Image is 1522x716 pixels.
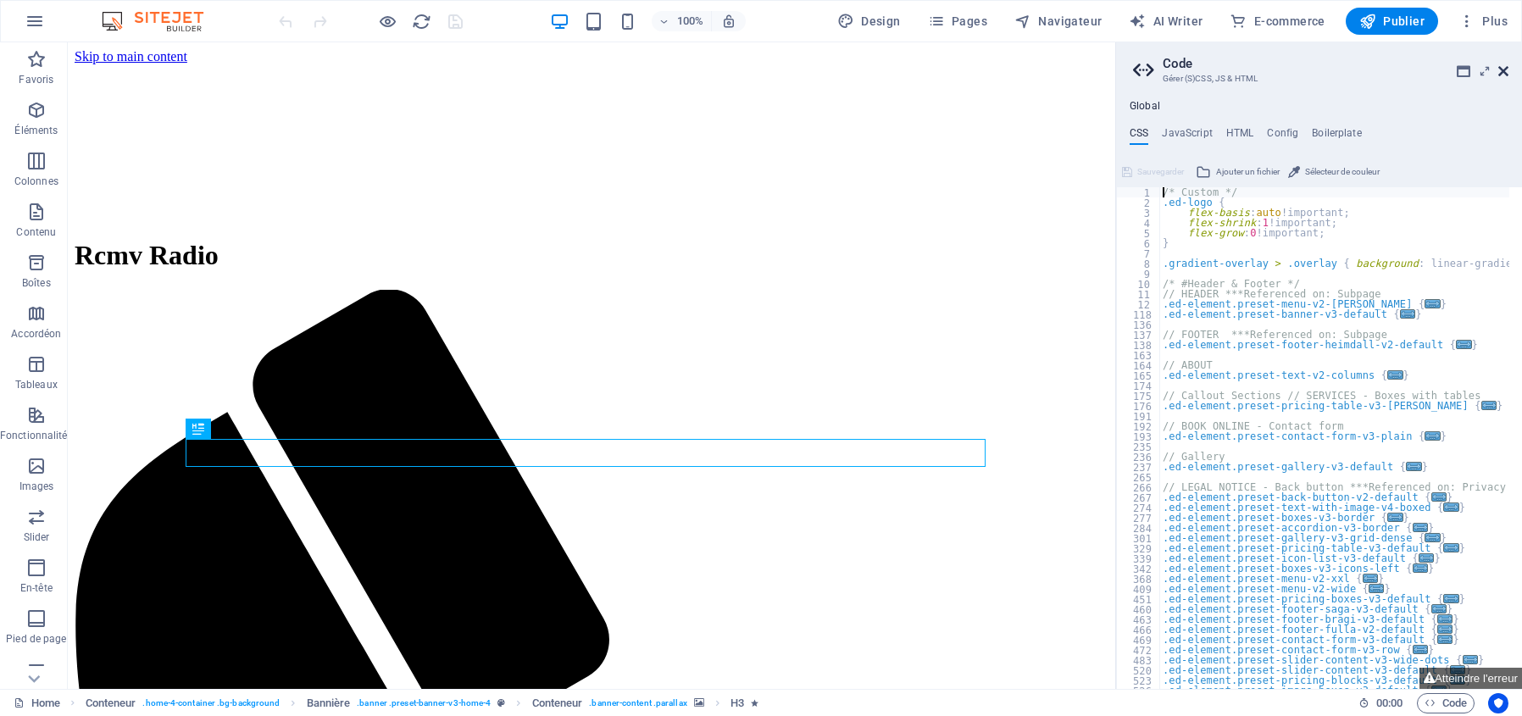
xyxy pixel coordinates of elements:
p: Accordéon [11,327,61,341]
div: 8 [1117,258,1161,269]
button: AI Writer [1122,8,1209,35]
div: 118 [1117,309,1161,319]
div: 235 [1117,441,1161,452]
span: ... [1437,614,1453,624]
span: AI Writer [1129,13,1203,30]
span: ... [1444,502,1459,512]
div: 342 [1117,563,1161,574]
span: ... [1444,594,1459,603]
span: ... [1481,401,1497,410]
span: ... [1431,604,1447,613]
div: 174 [1117,380,1161,391]
button: reload [411,11,431,31]
div: 2 [1117,197,1161,208]
h4: HTML [1226,127,1254,146]
div: 265 [1117,472,1161,482]
div: 409 [1117,584,1161,594]
span: Cliquez pour sélectionner. Double-cliquez pour modifier. [307,693,351,713]
span: ... [1369,584,1384,593]
div: 277 [1117,513,1161,523]
p: Éléments [14,124,58,137]
span: E-commerce [1230,13,1325,30]
span: . banner-content .parallax [589,693,686,713]
div: 164 [1117,360,1161,370]
span: ... [1419,553,1434,563]
div: 137 [1117,330,1161,340]
button: Plus [1452,8,1514,35]
button: Cliquez ici pour quitter le mode Aperçu et poursuivre l'édition. [377,11,397,31]
i: Actualiser la page [412,12,431,31]
p: Pied de page [6,632,66,646]
p: Contenu [16,225,56,239]
div: 483 [1117,655,1161,665]
div: 460 [1117,604,1161,614]
button: Publier [1346,8,1438,35]
h4: Global [1130,100,1160,114]
div: 526 [1117,685,1161,696]
div: 12 [1117,299,1161,309]
span: Sélecteur de couleur [1305,162,1380,182]
div: 6 [1117,238,1161,248]
div: 176 [1117,401,1161,411]
div: 7 [1117,248,1161,258]
button: Atteindre l'erreur [1419,668,1522,689]
span: ... [1463,655,1478,664]
span: Code [1425,693,1467,713]
div: 191 [1117,411,1161,421]
div: Design (Ctrl+Alt+Y) [830,8,908,35]
i: Cet élément est une présélection personnalisable. [497,698,505,708]
span: ... [1388,370,1403,380]
div: 329 [1117,543,1161,553]
span: ... [1413,645,1428,654]
div: 301 [1117,533,1161,543]
span: ... [1450,665,1465,674]
span: ... [1437,635,1453,644]
span: 00 00 [1376,693,1403,713]
span: . home-4-container .bg-background [142,693,280,713]
div: 9 [1117,269,1161,279]
nav: breadcrumb [86,693,759,713]
h4: JavaScript [1162,127,1212,146]
div: 284 [1117,523,1161,533]
div: 466 [1117,624,1161,635]
button: Navigateur [1008,8,1108,35]
h4: CSS [1130,127,1148,146]
div: 136 [1117,319,1161,330]
div: 274 [1117,502,1161,513]
button: Code [1417,693,1475,713]
span: Pages [928,13,987,30]
h2: Code [1163,56,1508,71]
p: Boîtes [22,276,51,290]
div: 5 [1117,228,1161,238]
button: Ajouter un fichier [1193,162,1282,182]
button: E-commerce [1223,8,1331,35]
div: 175 [1117,391,1161,401]
div: 165 [1117,370,1161,380]
span: ... [1457,340,1472,349]
span: ... [1407,462,1422,471]
div: 4 [1117,218,1161,228]
div: 3 [1117,208,1161,218]
button: Pages [921,8,994,35]
span: Navigateur [1014,13,1102,30]
h4: Config [1267,127,1298,146]
span: ... [1413,523,1428,532]
div: 236 [1117,452,1161,462]
span: Publier [1359,13,1425,30]
i: Cet élément contient une animation. [751,698,758,708]
span: ... [1425,431,1441,441]
div: 463 [1117,614,1161,624]
span: ... [1413,563,1428,573]
p: Colonnes [14,175,58,188]
p: Images [19,480,54,493]
div: 163 [1117,350,1161,360]
span: ... [1425,533,1441,542]
div: 368 [1117,574,1161,584]
h4: Boilerplate [1312,127,1362,146]
div: 523 [1117,675,1161,685]
span: ... [1437,624,1453,634]
i: Cet élément contient un arrière-plan. [694,698,704,708]
p: Favoris [19,73,53,86]
span: ... [1363,574,1378,583]
p: Tableaux [15,378,58,391]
